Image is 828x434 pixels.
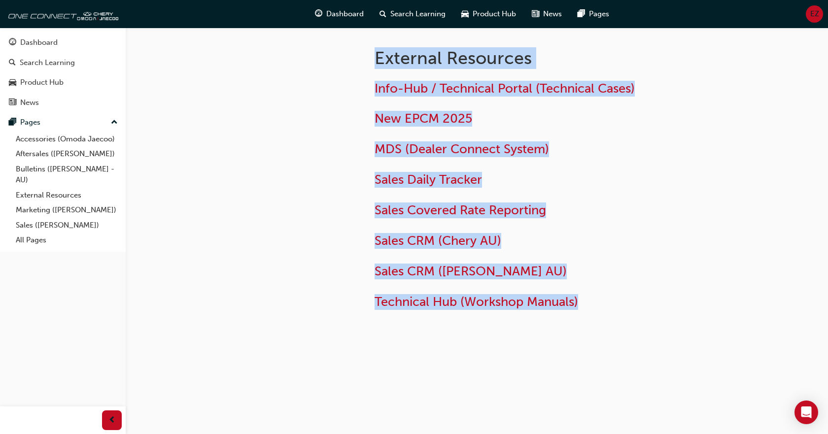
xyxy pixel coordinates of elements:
[375,202,546,218] a: Sales Covered Rate Reporting
[9,118,16,127] span: pages-icon
[379,8,386,20] span: search-icon
[20,117,40,128] div: Pages
[5,4,118,24] img: oneconnect
[108,414,116,427] span: prev-icon
[372,4,453,24] a: search-iconSearch Learning
[326,8,364,20] span: Dashboard
[4,33,122,52] a: Dashboard
[375,141,549,157] a: MDS (Dealer Connect System)
[375,81,635,96] a: Info-Hub / Technical Portal (Technical Cases)
[578,8,585,20] span: pages-icon
[524,4,570,24] a: news-iconNews
[375,172,482,187] a: Sales Daily Tracker
[4,73,122,92] a: Product Hub
[375,47,698,69] h1: External Resources
[12,146,122,162] a: Aftersales ([PERSON_NAME])
[375,233,501,248] a: Sales CRM (Chery AU)
[390,8,446,20] span: Search Learning
[20,77,64,88] div: Product Hub
[12,202,122,218] a: Marketing ([PERSON_NAME])
[9,38,16,47] span: guage-icon
[570,4,617,24] a: pages-iconPages
[4,113,122,132] button: Pages
[9,59,16,67] span: search-icon
[9,99,16,107] span: news-icon
[4,54,122,72] a: Search Learning
[4,32,122,113] button: DashboardSearch LearningProduct HubNews
[473,8,516,20] span: Product Hub
[794,401,818,424] div: Open Intercom Messenger
[453,4,524,24] a: car-iconProduct Hub
[12,233,122,248] a: All Pages
[375,111,472,126] a: New EPCM 2025
[810,8,819,20] span: EZ
[806,5,823,23] button: EZ
[589,8,609,20] span: Pages
[307,4,372,24] a: guage-iconDashboard
[20,57,75,68] div: Search Learning
[12,132,122,147] a: Accessories (Omoda Jaecoo)
[12,188,122,203] a: External Resources
[111,116,118,129] span: up-icon
[12,218,122,233] a: Sales ([PERSON_NAME])
[20,37,58,48] div: Dashboard
[9,78,16,87] span: car-icon
[12,162,122,188] a: Bulletins ([PERSON_NAME] - AU)
[20,97,39,108] div: News
[543,8,562,20] span: News
[375,294,578,309] a: Technical Hub (Workshop Manuals)
[375,264,567,279] a: Sales CRM ([PERSON_NAME] AU)
[461,8,469,20] span: car-icon
[315,8,322,20] span: guage-icon
[532,8,539,20] span: news-icon
[4,94,122,112] a: News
